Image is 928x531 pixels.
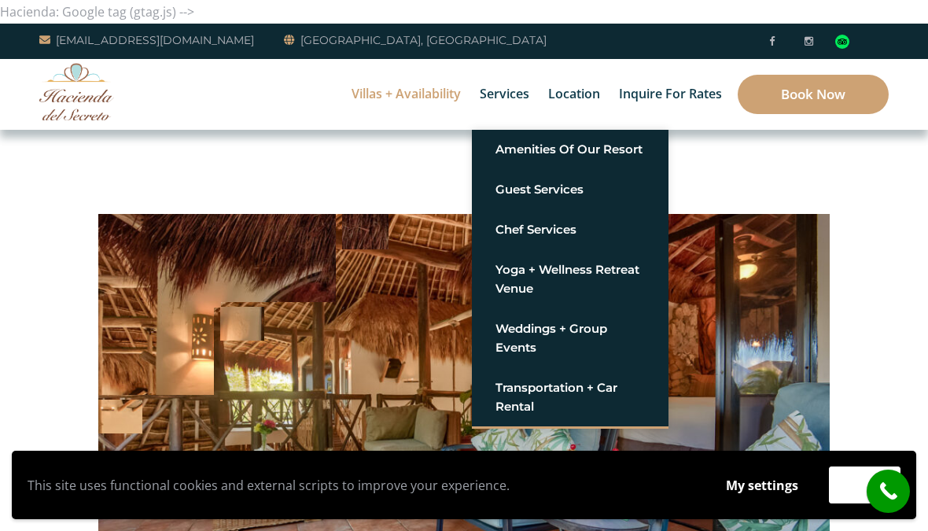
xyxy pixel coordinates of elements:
img: Awesome Logo [39,63,114,120]
i: call [871,474,906,509]
a: Book Now [738,75,889,114]
a: Transportation + Car Rental [495,374,645,421]
a: Location [540,59,608,130]
div: Read traveler reviews on Tripadvisor [835,35,849,49]
a: Inquire for Rates [611,59,730,130]
button: Accept [829,466,900,503]
a: Guest Services [495,175,645,204]
a: Chef Services [495,216,645,244]
a: [EMAIL_ADDRESS][DOMAIN_NAME] [39,31,254,50]
a: Weddings + Group Events [495,315,645,362]
a: Villas + Availability [344,59,469,130]
a: call [867,470,910,513]
button: My settings [711,467,813,503]
a: Services [472,59,537,130]
a: Amenities of Our Resort [495,135,645,164]
p: This site uses functional cookies and external scripts to improve your experience. [28,474,695,497]
a: Yoga + Wellness Retreat Venue [495,256,645,303]
a: [GEOGRAPHIC_DATA], [GEOGRAPHIC_DATA] [284,31,547,50]
img: Tripadvisor_logomark.svg [835,35,849,49]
